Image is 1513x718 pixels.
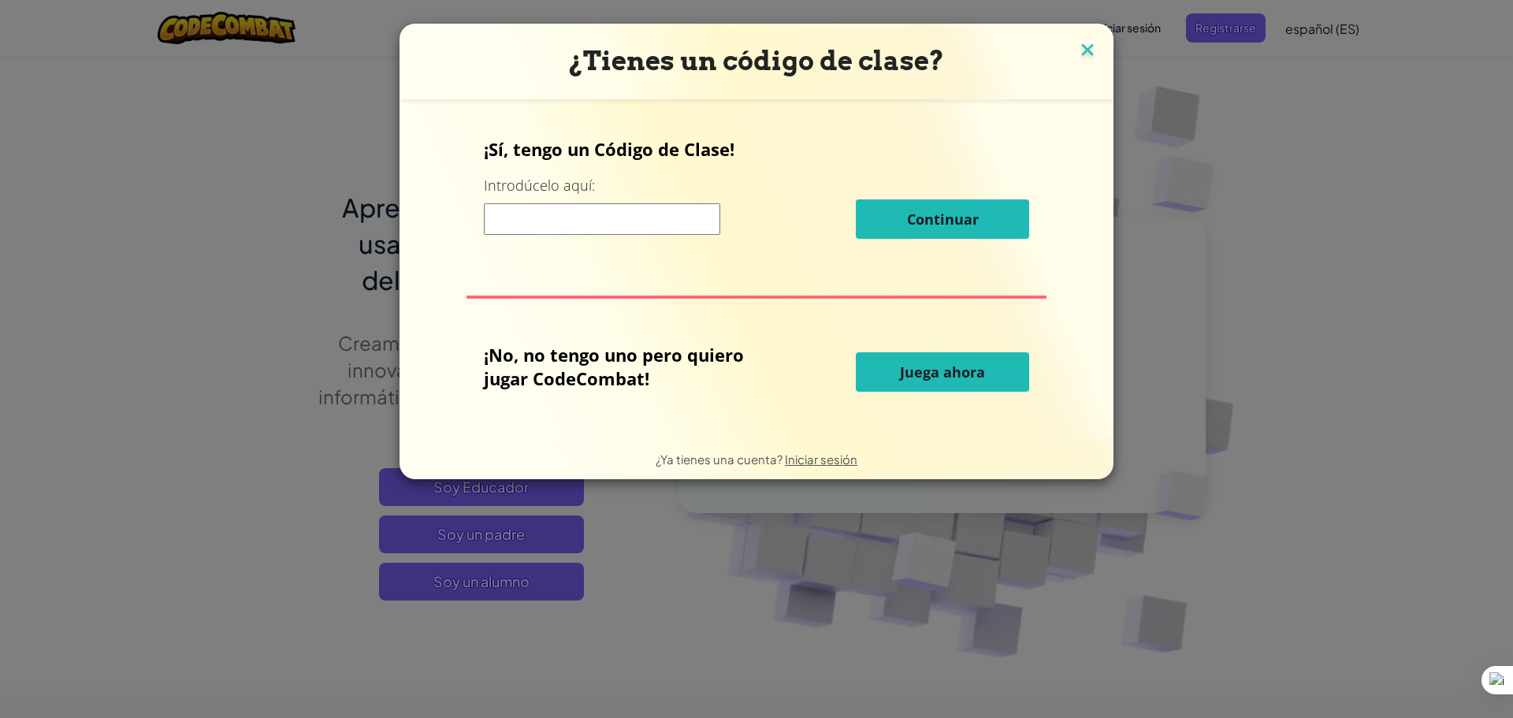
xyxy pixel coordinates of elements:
[484,176,595,195] font: Introdúcelo aquí:
[907,210,979,229] font: Continuar
[484,343,744,390] font: ¡No, no tengo uno pero quiero jugar CodeCombat!
[656,452,783,467] font: ¿Ya tienes una cuenta?
[1077,39,1098,63] img: icono de cerrar
[569,45,944,76] font: ¿Tienes un código de clase?
[484,137,734,161] font: ¡Sí, tengo un Código de Clase!
[900,363,985,381] font: Juega ahora
[856,352,1029,392] button: Juega ahora
[785,452,857,467] a: Iniciar sesión
[856,199,1029,239] button: Continuar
